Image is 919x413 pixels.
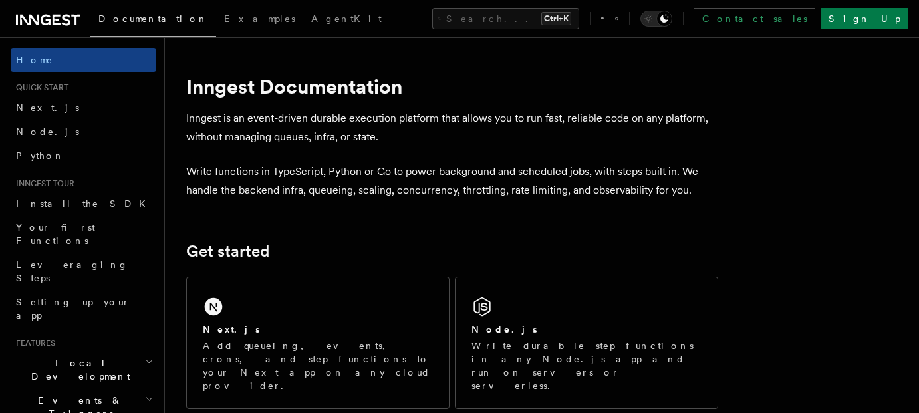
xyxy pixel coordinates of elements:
span: Your first Functions [16,222,95,246]
a: Sign Up [821,8,908,29]
a: Node.js [11,120,156,144]
a: AgentKit [303,4,390,36]
a: Get started [186,242,269,261]
span: Python [16,150,65,161]
a: Examples [216,4,303,36]
span: Features [11,338,55,348]
a: Your first Functions [11,215,156,253]
button: Toggle dark mode [640,11,672,27]
button: Search...Ctrl+K [432,8,579,29]
h2: Next.js [203,323,260,336]
span: Inngest tour [11,178,74,189]
a: Python [11,144,156,168]
span: Setting up your app [16,297,130,321]
span: Leveraging Steps [16,259,128,283]
span: Quick start [11,82,68,93]
a: Leveraging Steps [11,253,156,290]
span: Home [16,53,53,67]
p: Write functions in TypeScript, Python or Go to power background and scheduled jobs, with steps bu... [186,162,718,200]
span: Examples [224,13,295,24]
a: Next.js [11,96,156,120]
span: Local Development [11,356,145,383]
span: Install the SDK [16,198,154,209]
a: Node.jsWrite durable step functions in any Node.js app and run on servers or serverless. [455,277,718,409]
a: Next.jsAdd queueing, events, crons, and step functions to your Next app on any cloud provider. [186,277,450,409]
span: Documentation [98,13,208,24]
a: Documentation [90,4,216,37]
span: AgentKit [311,13,382,24]
p: Write durable step functions in any Node.js app and run on servers or serverless. [471,339,702,392]
button: Local Development [11,351,156,388]
span: Next.js [16,102,79,113]
h1: Inngest Documentation [186,74,718,98]
a: Setting up your app [11,290,156,327]
p: Inngest is an event-driven durable execution platform that allows you to run fast, reliable code ... [186,109,718,146]
a: Contact sales [694,8,815,29]
a: Home [11,48,156,72]
h2: Node.js [471,323,537,336]
a: Install the SDK [11,192,156,215]
p: Add queueing, events, crons, and step functions to your Next app on any cloud provider. [203,339,433,392]
span: Node.js [16,126,79,137]
kbd: Ctrl+K [541,12,571,25]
